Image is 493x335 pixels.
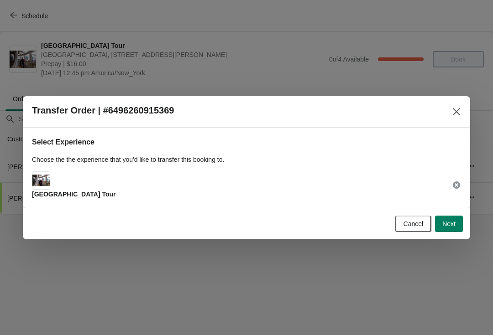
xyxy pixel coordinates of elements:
button: Cancel [395,216,432,232]
span: Next [442,220,456,227]
img: Main Experience Image [32,175,50,186]
h2: Select Experience [32,137,461,148]
h2: Transfer Order | #6496260915369 [32,105,174,116]
p: Choose the the experience that you'd like to transfer this booking to. [32,155,461,164]
button: Next [435,216,463,232]
span: Cancel [404,220,424,227]
span: [GEOGRAPHIC_DATA] Tour [32,191,116,198]
button: Close [448,103,465,120]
